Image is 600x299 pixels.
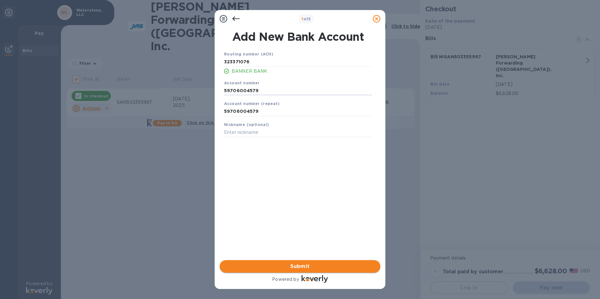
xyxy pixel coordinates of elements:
[220,260,380,273] button: Submit
[224,86,372,95] input: Enter account number
[224,52,273,56] b: Routing number (ACH)
[224,122,269,127] b: Nickname (optional)
[220,30,376,43] h1: Add New Bank Account
[225,263,375,270] span: Submit
[224,57,372,67] input: Enter routing number
[232,68,372,75] p: BANNER BANK
[224,101,280,106] b: Account number (repeat)
[302,17,311,21] b: of 3
[224,81,260,85] b: Account number
[224,128,372,137] input: Enter nickname
[224,107,372,116] input: Enter account number
[272,276,299,283] p: Powered by
[302,275,328,283] img: Logo
[302,17,303,21] span: 1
